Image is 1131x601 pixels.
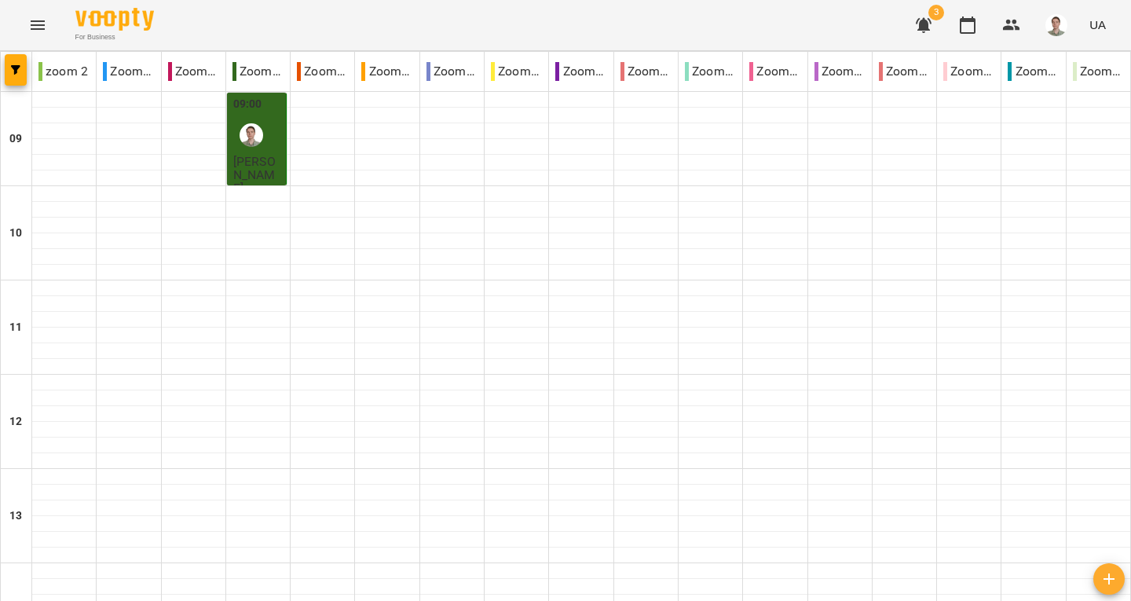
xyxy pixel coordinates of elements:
span: [PERSON_NAME] [233,154,276,196]
img: Андрій [240,123,263,147]
img: 08937551b77b2e829bc2e90478a9daa6.png [1045,14,1067,36]
label: 09:00 [233,96,262,113]
p: Zoom Катя [555,62,606,81]
p: Zoom [PERSON_NAME] [943,62,994,81]
button: Menu [19,6,57,44]
h6: 11 [9,319,22,336]
p: Zoom Даніела [297,62,348,81]
p: Zoom Катерина [491,62,542,81]
p: Zoom Оксана [814,62,866,81]
p: Zoom Каріна [426,62,478,81]
p: Zoom Абігейл [103,62,154,81]
p: Zoom [PERSON_NAME] [232,62,284,81]
p: Zoom [PERSON_NAME] [879,62,930,81]
p: Zoom [PERSON_NAME] [749,62,800,81]
h6: 09 [9,130,22,148]
p: Zoom [PERSON_NAME] [685,62,736,81]
h6: 10 [9,225,22,242]
button: UA [1083,10,1112,39]
img: Voopty Logo [75,8,154,31]
h6: 12 [9,413,22,431]
span: For Business [75,32,154,42]
button: Створити урок [1093,563,1125,595]
p: Zoom Юлія [1008,62,1059,81]
span: UA [1089,16,1106,33]
p: Zoom Анастасія [168,62,219,81]
h6: 13 [9,508,22,525]
span: 3 [928,5,944,20]
p: Zoom Жюлі [361,62,412,81]
p: Zoom Юля [1073,62,1124,81]
p: Zoom Марина [620,62,672,81]
p: zoom 2 [38,62,88,81]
